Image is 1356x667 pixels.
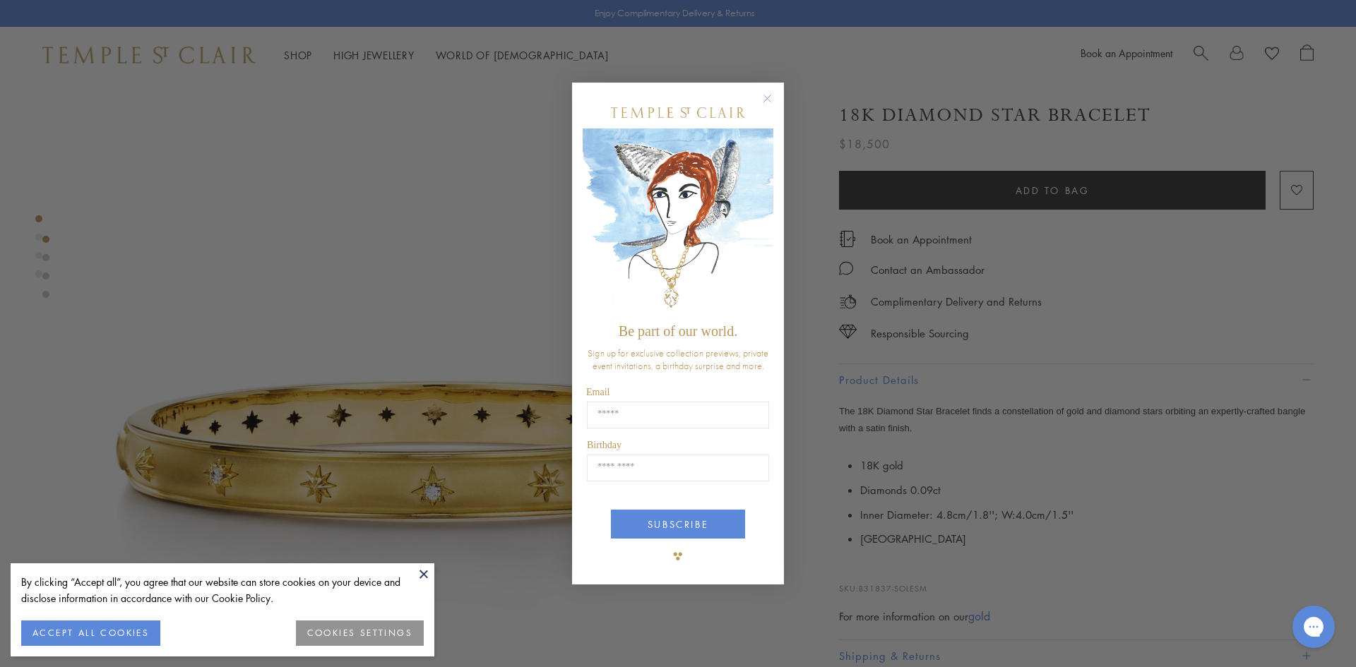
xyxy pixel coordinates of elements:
div: By clicking “Accept all”, you agree that our website can store cookies on your device and disclos... [21,574,424,606]
button: COOKIES SETTINGS [296,620,424,646]
button: ACCEPT ALL COOKIES [21,620,160,646]
button: SUBSCRIBE [611,510,745,539]
span: Be part of our world. [619,323,737,339]
img: c4a9eb12-d91a-4d4a-8ee0-386386f4f338.jpeg [583,128,773,317]
iframe: Gorgias live chat messenger [1285,601,1342,653]
span: Birthday [587,440,621,450]
img: Temple St. Clair [611,107,745,118]
span: Email [586,387,609,397]
button: Close dialog [766,97,783,114]
span: Sign up for exclusive collection previews, private event invitations, a birthday surprise and more. [588,347,768,372]
img: TSC [664,542,692,570]
input: Email [587,402,769,428]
